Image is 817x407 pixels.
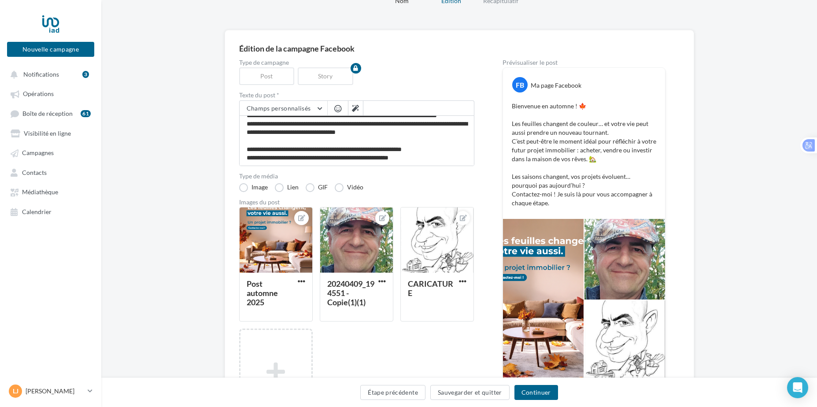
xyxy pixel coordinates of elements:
div: 3 [82,71,89,78]
a: Opérations [5,85,96,101]
div: Open Intercom Messenger [787,377,808,398]
span: Médiathèque [22,189,58,196]
a: Boîte de réception61 [5,105,96,122]
p: Bienvenue en automne ! 🍁 Les feuilles changent de couleur… et votre vie peut aussi prendre un nou... [512,102,656,207]
div: Prévisualiser le post [503,59,665,66]
span: Boîte de réception [22,110,73,117]
div: Images du post [239,199,474,205]
a: Médiathèque [5,184,96,200]
label: Type de média [239,173,474,179]
label: Texte du post * [239,92,474,98]
div: Ma page Facebook [531,81,581,90]
div: CARICATURE [408,279,453,298]
button: Champs personnalisés [240,101,327,116]
label: Type de campagne [239,59,474,66]
label: Lien [275,183,299,192]
div: FB [512,77,528,92]
span: Opérations [23,90,54,98]
button: Sauvegarder et quitter [430,385,510,400]
button: Nouvelle campagne [7,42,94,57]
span: Contacts [22,169,47,176]
div: Post automne 2025 [247,279,278,307]
div: 61 [81,110,91,117]
span: Notifications [23,70,59,78]
a: Campagnes [5,144,96,160]
label: GIF [306,183,328,192]
div: Édition de la campagne Facebook [239,44,680,52]
button: Étape précédente [360,385,425,400]
label: Vidéo [335,183,363,192]
a: LJ [PERSON_NAME] [7,383,94,400]
a: Calendrier [5,203,96,219]
label: Image [239,183,268,192]
button: Continuer [514,385,558,400]
span: Calendrier [22,208,52,215]
span: Visibilité en ligne [24,129,71,137]
span: Campagnes [22,149,54,157]
span: Champs personnalisés [247,104,311,112]
button: Notifications 3 [5,66,92,82]
a: Visibilité en ligne [5,125,96,141]
span: LJ [13,387,18,396]
div: 20240409_194551 - Copie(1)(1) [327,279,374,307]
p: [PERSON_NAME] [26,387,84,396]
a: Contacts [5,164,96,180]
